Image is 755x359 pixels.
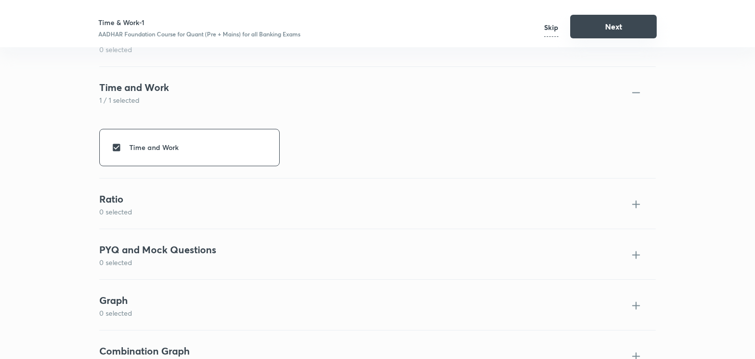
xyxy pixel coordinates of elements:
p: Skip [544,18,558,37]
h6: Time & Work-1 [98,17,300,28]
h4: Time and Work [99,80,622,95]
button: Next [570,15,657,38]
p: 0 selected [99,207,622,217]
h4: Combination Graph [99,344,622,359]
div: Graph0 selected [99,279,656,330]
h6: AADHAR Foundation Course for Quant (Pre + Mains) for all Banking Exams [98,30,300,38]
div: PYQ and Mock Questions0 selected [99,229,656,279]
p: 1 / 1 selected [99,95,622,105]
h4: Ratio [99,192,622,207]
p: 0 selected [99,308,622,318]
div: Time and Work1 / 1 selected [99,66,656,117]
h4: Graph [99,293,622,308]
h4: PYQ and Mock Questions [99,242,622,257]
div: Ratio0 selected [99,178,656,229]
span: Support [38,8,65,16]
p: Time and Work [129,142,178,152]
p: 0 selected [99,257,622,268]
p: 0 selected [99,44,622,55]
